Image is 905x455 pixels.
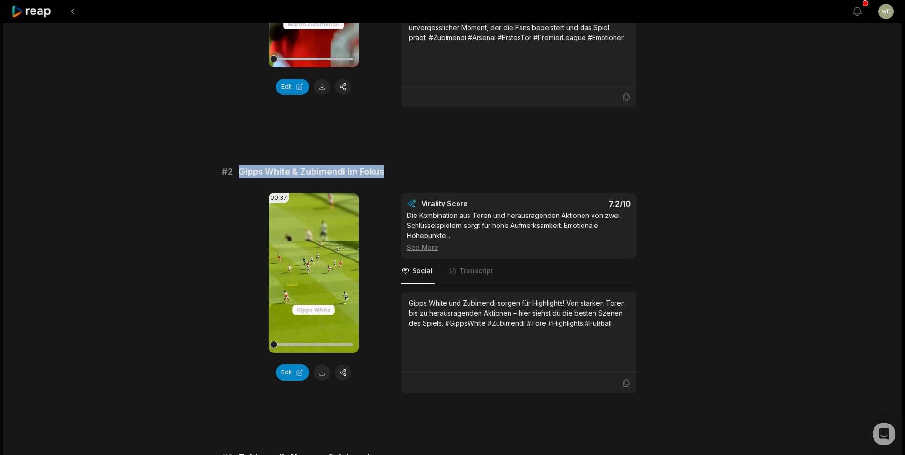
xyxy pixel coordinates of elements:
div: See More [407,242,631,252]
div: 7.2 /10 [528,199,631,208]
div: Open Intercom Messenger [873,423,895,445]
div: Virality Score [421,199,524,208]
video: Your browser does not support mp4 format. [269,193,359,353]
div: Die Kombination aus Toren und herausragenden Aktionen von zwei Schlüsselspielern sorgt für hohe A... [407,210,631,252]
nav: Tabs [401,259,637,284]
span: Gipps White & Zubimendi im Fokus [239,165,384,178]
div: [PERSON_NAME] erzielt sein erstes Tor für Arsenal! Ein unvergesslicher Moment, der die Fans begei... [409,12,629,42]
span: Social [412,266,433,276]
button: Edit [276,79,309,95]
button: Edit [276,364,309,381]
span: # 2 [222,165,233,178]
div: Gipps White und Zubimendi sorgen für Highlights! Von starken Toren bis zu herausragenden Aktionen... [409,298,629,328]
span: Transcript [459,266,493,276]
